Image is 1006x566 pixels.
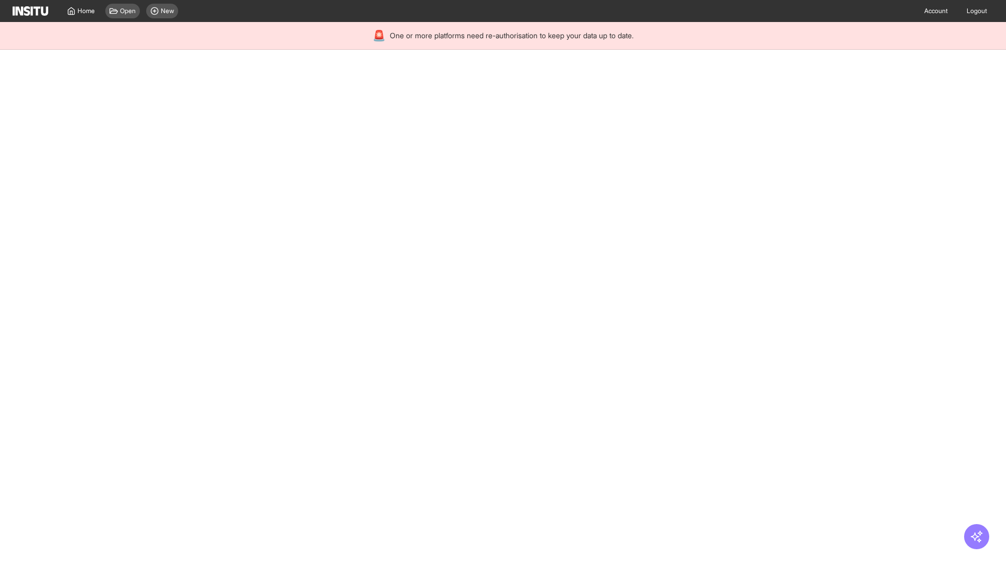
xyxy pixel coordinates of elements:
[120,7,136,15] span: Open
[161,7,174,15] span: New
[78,7,95,15] span: Home
[13,6,48,16] img: Logo
[390,30,633,41] span: One or more platforms need re-authorisation to keep your data up to date.
[373,28,386,43] div: 🚨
